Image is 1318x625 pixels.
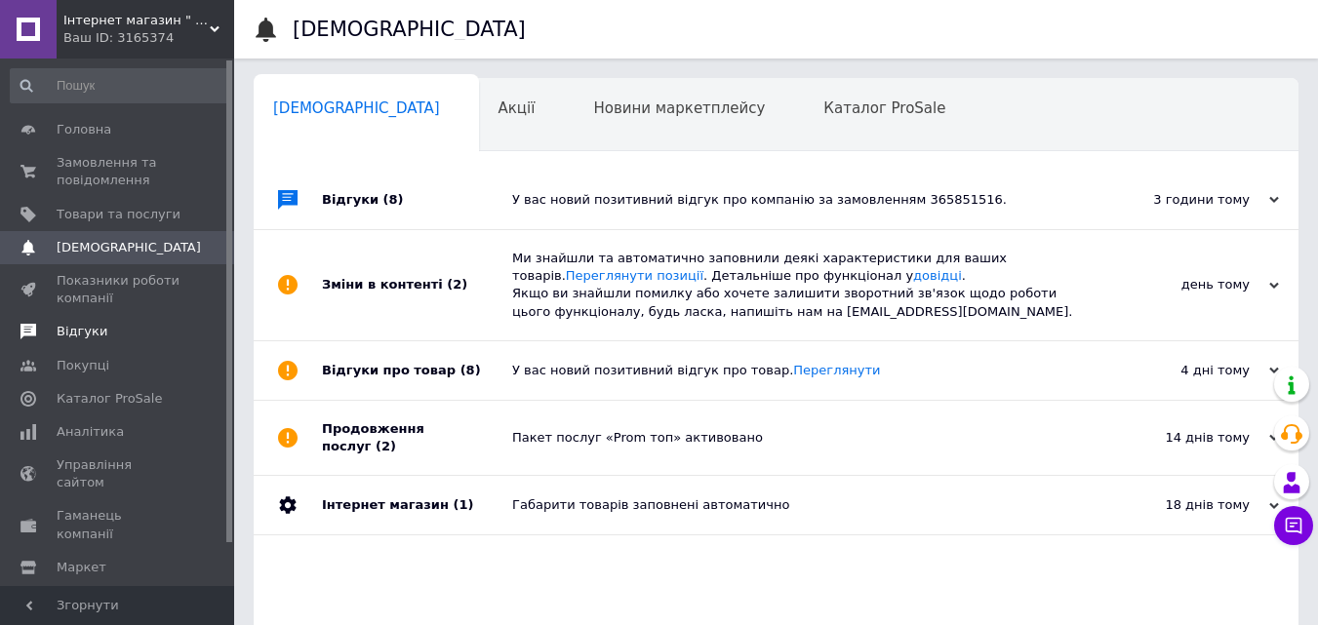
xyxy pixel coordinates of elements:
span: Відгуки [57,323,107,340]
span: Показники роботи компанії [57,272,180,307]
span: Інтернет магазин " Limarket " [63,12,210,29]
div: день тому [1084,276,1279,293]
span: Гаманець компанії [57,507,180,542]
span: Маркет [57,559,106,576]
span: (2) [376,439,396,453]
button: Чат з покупцем [1274,506,1313,545]
div: 14 днів тому [1084,429,1279,447]
span: Новини маркетплейсу [593,99,765,117]
span: (1) [453,497,473,512]
span: [DEMOGRAPHIC_DATA] [273,99,440,117]
span: Управління сайтом [57,456,180,491]
div: Габарити товарів заповнені автоматично [512,496,1084,514]
div: Продовження послуг [322,401,512,475]
span: [DEMOGRAPHIC_DATA] [57,239,201,256]
span: (2) [447,277,467,292]
span: Акції [499,99,536,117]
a: Переглянути позиції [566,268,703,283]
a: довідці [913,268,962,283]
span: Аналітика [57,423,124,441]
div: Інтернет магазин [322,476,512,534]
div: Ваш ID: 3165374 [63,29,234,47]
div: У вас новий позитивний відгук про компанію за замовленням 365851516. [512,191,1084,209]
span: Головна [57,121,111,138]
div: 3 години тому [1084,191,1279,209]
span: Каталог ProSale [823,99,945,117]
span: (8) [383,192,404,207]
span: Покупці [57,357,109,374]
div: Пакет послуг «Prom топ» активовано [512,429,1084,447]
div: У вас новий позитивний відгук про товар. [512,362,1084,379]
div: Відгуки про товар [322,341,512,400]
div: Ми знайшли та автоматично заповнили деякі характеристики для ваших товарів. . Детальніше про функ... [512,250,1084,321]
span: Каталог ProSale [57,390,162,408]
span: Товари та послуги [57,206,180,223]
div: Зміни в контенті [322,230,512,340]
span: (8) [460,363,481,377]
h1: [DEMOGRAPHIC_DATA] [293,18,526,41]
div: Відгуки [322,171,512,229]
div: 4 дні тому [1084,362,1279,379]
div: 18 днів тому [1084,496,1279,514]
input: Пошук [10,68,230,103]
a: Переглянути [793,363,880,377]
span: Замовлення та повідомлення [57,154,180,189]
